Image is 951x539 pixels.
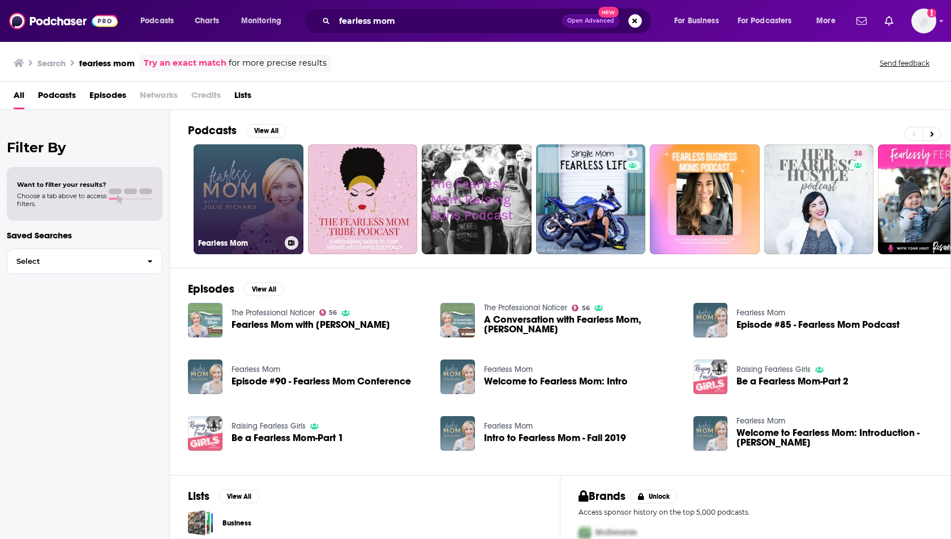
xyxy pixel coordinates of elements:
[484,315,680,334] a: A Conversation with Fearless Mom, Julie Richard
[188,123,237,138] h2: Podcasts
[329,310,337,315] span: 56
[335,12,562,30] input: Search podcasts, credits, & more...
[736,416,785,426] a: Fearless Mom
[140,13,174,29] span: Podcasts
[440,303,475,337] img: A Conversation with Fearless Mom, Julie Richard
[484,315,680,334] span: A Conversation with Fearless Mom, [PERSON_NAME]
[188,123,286,138] a: PodcastsView All
[854,148,862,160] span: 38
[187,12,226,30] a: Charts
[674,13,719,29] span: For Business
[484,377,628,386] a: Welcome to Fearless Mom: Intro
[241,13,281,29] span: Monitoring
[132,12,189,30] button: open menu
[195,13,219,29] span: Charts
[188,489,209,503] h2: Lists
[188,360,222,394] img: Episode #90 - Fearless Mom Conference
[629,148,633,160] span: 5
[911,8,936,33] span: Logged in as heidi.egloff
[89,86,126,109] a: Episodes
[736,320,899,330] a: Episode #85 - Fearless Mom Podcast
[7,230,162,241] p: Saved Searches
[188,282,284,296] a: EpisodesView All
[536,144,646,254] a: 5
[440,360,475,394] img: Welcome to Fearless Mom: Intro
[736,428,932,447] span: Welcome to Fearless Mom: Introduction - [PERSON_NAME]
[9,10,118,32] img: Podchaser - Follow, Share and Rate Podcasts
[730,12,808,30] button: open menu
[693,416,728,451] a: Welcome to Fearless Mom: Introduction - Julie Richard
[232,308,315,318] a: The Professional Noticer
[232,377,411,386] a: Episode #90 - Fearless Mom Conference
[229,57,327,70] span: for more precise results
[693,303,728,337] img: Episode #85 - Fearless Mom Podcast
[693,360,728,394] a: Be a Fearless Mom-Part 2
[562,14,619,28] button: Open AdvancedNew
[440,416,475,451] img: Intro to Fearless Mom - Fall 2019
[738,13,792,29] span: For Podcasters
[14,86,24,109] a: All
[222,517,251,529] a: Business
[37,58,66,69] h3: Search
[579,489,626,503] h2: Brands
[876,58,933,68] button: Send feedback
[314,8,662,34] div: Search podcasts, credits, & more...
[624,149,637,158] a: 5
[232,365,280,374] a: Fearless Mom
[572,305,590,311] a: 56
[191,86,221,109] span: Credits
[7,249,162,274] button: Select
[140,86,178,109] span: Networks
[736,377,849,386] a: Be a Fearless Mom-Part 2
[144,57,226,70] a: Try an exact match
[232,421,306,431] a: Raising Fearless Girls
[816,13,836,29] span: More
[911,8,936,33] button: Show profile menu
[198,238,280,248] h3: Fearless Mom
[567,18,614,24] span: Open Advanced
[7,258,138,265] span: Select
[596,528,637,537] span: McDonalds
[484,303,567,313] a: The Professional Noticer
[484,365,533,374] a: Fearless Mom
[246,124,286,138] button: View All
[188,489,259,503] a: ListsView All
[188,303,222,337] img: Fearless Mom with Julie Richard
[17,192,106,208] span: Choose a tab above to access filters.
[233,12,296,30] button: open menu
[736,365,811,374] a: Raising Fearless Girls
[736,428,932,447] a: Welcome to Fearless Mom: Introduction - Julie Richard
[232,320,390,330] a: Fearless Mom with Julie Richard
[911,8,936,33] img: User Profile
[808,12,850,30] button: open menu
[484,433,626,443] a: Intro to Fearless Mom - Fall 2019
[927,8,936,18] svg: Add a profile image
[194,144,303,254] a: Fearless Mom
[188,416,222,451] img: Be a Fearless Mom-Part 1
[880,11,898,31] a: Show notifications dropdown
[232,433,344,443] a: Be a Fearless Mom-Part 1
[852,11,871,31] a: Show notifications dropdown
[234,86,251,109] a: Lists
[666,12,733,30] button: open menu
[219,490,259,503] button: View All
[243,283,284,296] button: View All
[38,86,76,109] a: Podcasts
[17,181,106,189] span: Want to filter your results?
[7,139,162,156] h2: Filter By
[850,149,867,158] a: 38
